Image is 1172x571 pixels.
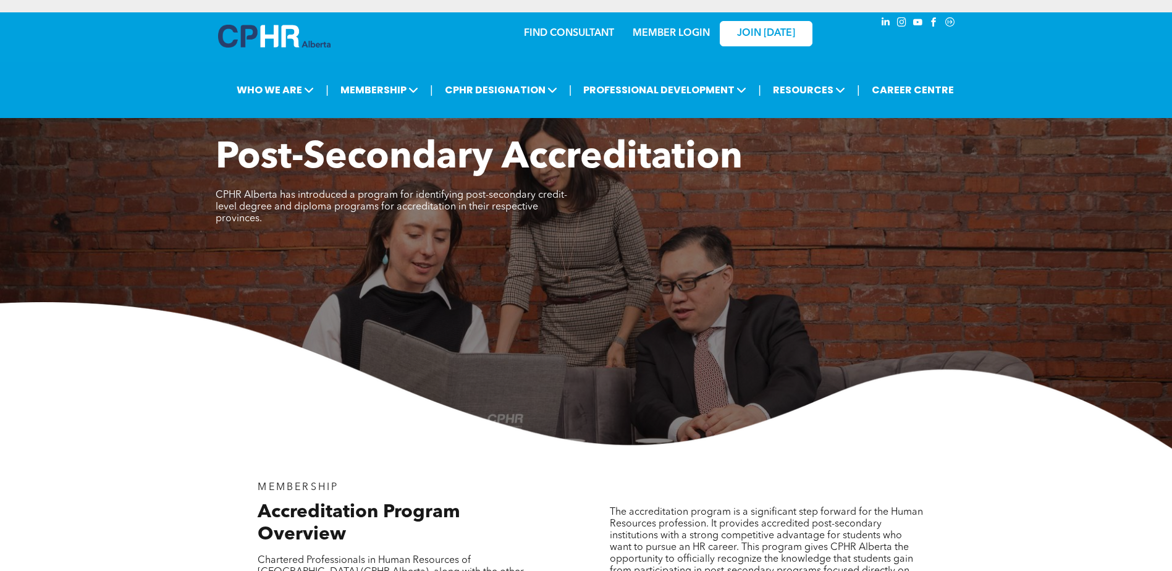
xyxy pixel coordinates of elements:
a: JOIN [DATE] [720,21,812,46]
a: instagram [895,15,909,32]
a: linkedin [879,15,893,32]
span: MEMBERSHIP [337,78,422,101]
li: | [569,77,572,103]
span: PROFESSIONAL DEVELOPMENT [580,78,750,101]
span: CPHR Alberta has introduced a program for identifying post-secondary credit-level degree and dipl... [216,190,567,224]
a: youtube [911,15,925,32]
a: facebook [927,15,941,32]
a: FIND CONSULTANT [524,28,614,38]
li: | [857,77,860,103]
li: | [326,77,329,103]
a: Social network [943,15,957,32]
span: Accreditation Program Overview [258,503,460,544]
span: JOIN [DATE] [737,28,795,40]
span: Post-Secondary Accreditation [216,140,743,177]
span: CPHR DESIGNATION [441,78,561,101]
span: RESOURCES [769,78,849,101]
span: WHO WE ARE [233,78,318,101]
li: | [430,77,433,103]
img: A blue and white logo for cp alberta [218,25,331,48]
a: CAREER CENTRE [868,78,958,101]
li: | [758,77,761,103]
a: MEMBER LOGIN [633,28,710,38]
span: MEMBERSHIP [258,483,339,493]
